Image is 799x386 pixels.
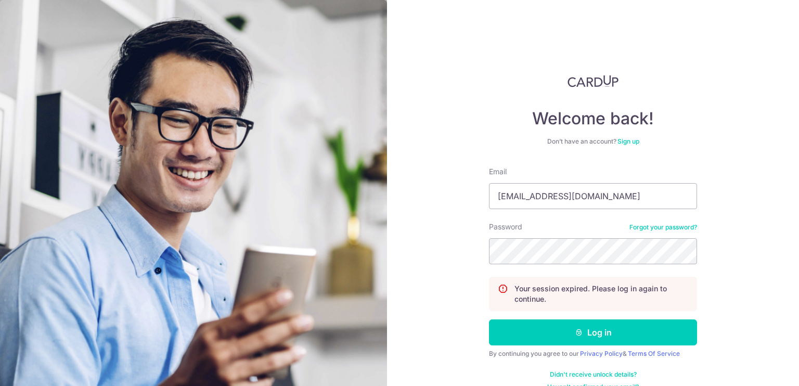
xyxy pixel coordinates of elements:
[550,370,637,379] a: Didn't receive unlock details?
[489,350,697,358] div: By continuing you agree to our &
[514,284,688,304] p: Your session expired. Please log in again to continue.
[628,350,680,357] a: Terms Of Service
[489,108,697,129] h4: Welcome back!
[489,166,507,177] label: Email
[580,350,623,357] a: Privacy Policy
[489,137,697,146] div: Don’t have an account?
[489,183,697,209] input: Enter your Email
[617,137,639,145] a: Sign up
[568,75,618,87] img: CardUp Logo
[489,222,522,232] label: Password
[489,319,697,345] button: Log in
[629,223,697,231] a: Forgot your password?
